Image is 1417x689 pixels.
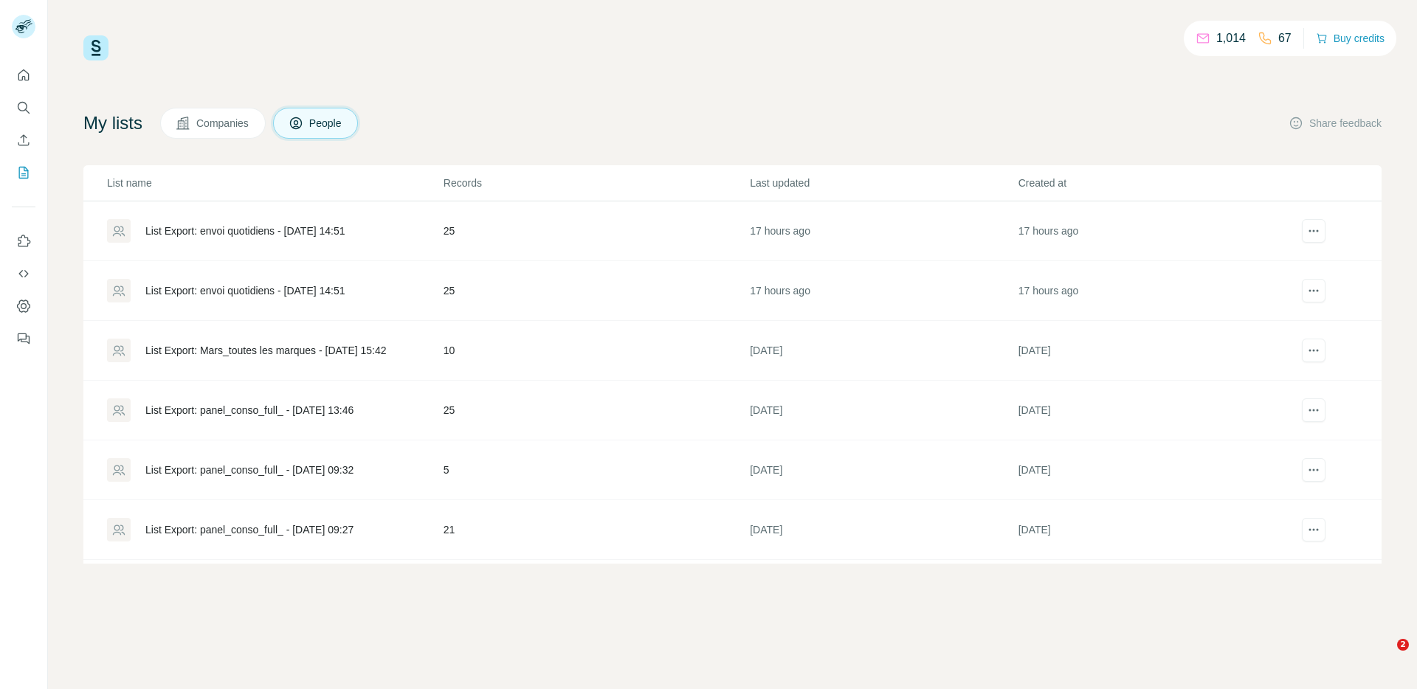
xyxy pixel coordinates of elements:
[1018,201,1286,261] td: 17 hours ago
[1367,639,1402,674] iframe: Intercom live chat
[1397,639,1409,651] span: 2
[749,321,1017,381] td: [DATE]
[444,176,748,190] p: Records
[12,62,35,89] button: Quick start
[83,35,108,60] img: Surfe Logo
[145,224,345,238] div: List Export: envoi quotidiens - [DATE] 14:51
[1018,440,1286,500] td: [DATE]
[443,560,749,620] td: 18
[443,381,749,440] td: 25
[1302,458,1325,482] button: actions
[1302,279,1325,302] button: actions
[749,261,1017,321] td: 17 hours ago
[1018,176,1285,190] p: Created at
[749,440,1017,500] td: [DATE]
[145,403,354,418] div: List Export: panel_conso_full_ - [DATE] 13:46
[12,159,35,186] button: My lists
[749,560,1017,620] td: [DATE]
[1018,560,1286,620] td: [DATE]
[309,116,343,131] span: People
[443,201,749,261] td: 25
[83,111,142,135] h4: My lists
[1289,116,1382,131] button: Share feedback
[1302,518,1325,541] button: actions
[196,116,250,131] span: Companies
[1316,28,1385,49] button: Buy credits
[12,228,35,255] button: Use Surfe on LinkedIn
[12,127,35,153] button: Enrich CSV
[443,321,749,381] td: 10
[145,522,354,537] div: List Export: panel_conso_full_ - [DATE] 09:27
[443,261,749,321] td: 25
[107,176,442,190] p: List name
[1302,398,1325,422] button: actions
[12,260,35,287] button: Use Surfe API
[1018,381,1286,440] td: [DATE]
[145,343,387,358] div: List Export: Mars_toutes les marques - [DATE] 15:42
[749,500,1017,560] td: [DATE]
[1018,321,1286,381] td: [DATE]
[749,201,1017,261] td: 17 hours ago
[749,381,1017,440] td: [DATE]
[1302,339,1325,362] button: actions
[145,463,354,477] div: List Export: panel_conso_full_ - [DATE] 09:32
[1018,261,1286,321] td: 17 hours ago
[12,325,35,352] button: Feedback
[12,293,35,319] button: Dashboard
[443,440,749,500] td: 5
[750,176,1016,190] p: Last updated
[443,500,749,560] td: 21
[1216,30,1246,47] p: 1,014
[145,283,345,298] div: List Export: envoi quotidiens - [DATE] 14:51
[1018,500,1286,560] td: [DATE]
[1278,30,1292,47] p: 67
[12,94,35,121] button: Search
[1302,219,1325,243] button: actions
